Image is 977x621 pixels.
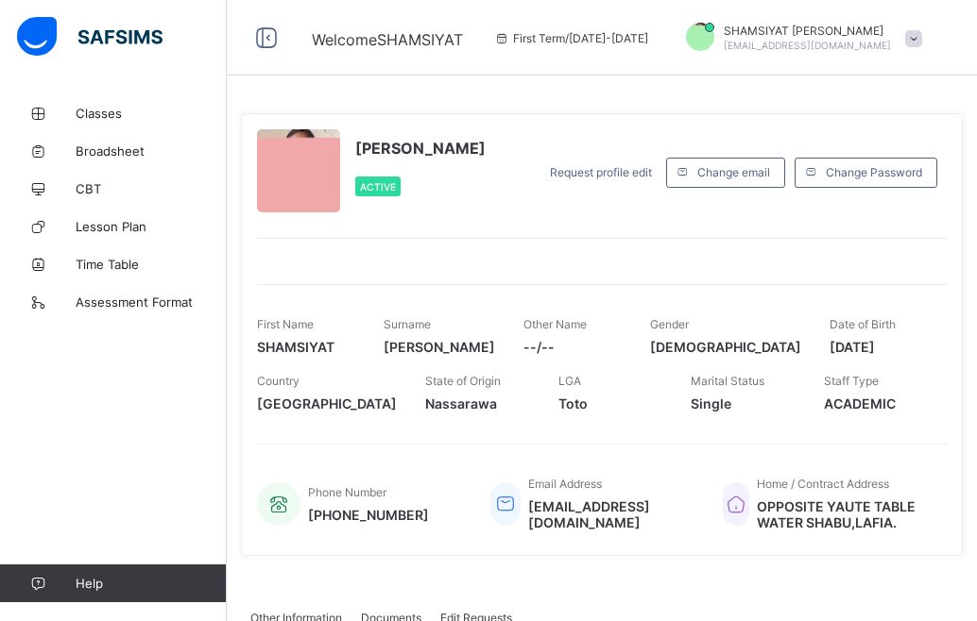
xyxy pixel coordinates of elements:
[826,165,922,179] span: Change Password
[76,576,226,591] span: Help
[528,498,694,530] span: [EMAIL_ADDRESS][DOMAIN_NAME]
[691,374,764,388] span: Marital Status
[360,181,396,193] span: Active
[76,294,227,310] span: Assessment Format
[724,40,891,51] span: [EMAIL_ADDRESS][DOMAIN_NAME]
[650,339,801,355] span: [DEMOGRAPHIC_DATA]
[384,339,495,355] span: [PERSON_NAME]
[558,395,663,411] span: Toto
[17,17,163,57] img: safsims
[76,257,227,272] span: Time Table
[550,165,652,179] span: Request profile edit
[667,23,932,54] div: SHAMSIYATAHMED
[494,31,648,45] span: session/term information
[724,24,891,38] span: SHAMSIYAT [PERSON_NAME]
[558,374,581,388] span: LGA
[257,339,355,355] span: SHAMSIYAT
[257,374,300,388] span: Country
[312,30,463,49] span: Welcome SHAMSIYAT
[425,374,501,388] span: State of Origin
[824,374,879,388] span: Staff Type
[257,395,397,411] span: [GEOGRAPHIC_DATA]
[697,165,770,179] span: Change email
[76,143,227,159] span: Broadsheet
[308,507,429,523] span: [PHONE_NUMBER]
[76,219,227,234] span: Lesson Plan
[830,317,896,331] span: Date of Birth
[650,317,689,331] span: Gender
[757,498,928,530] span: OPPOSITE YAUTE TABLE WATER SHABU,LAFIA.
[76,106,227,121] span: Classes
[425,395,530,411] span: Nassarawa
[308,485,386,499] span: Phone Number
[523,317,587,331] span: Other Name
[824,395,929,411] span: ACADEMIC
[830,339,928,355] span: [DATE]
[691,395,796,411] span: Single
[76,181,227,196] span: CBT
[384,317,431,331] span: Surname
[355,139,486,158] span: [PERSON_NAME]
[257,317,314,331] span: First Name
[528,477,602,491] span: Email Address
[523,339,622,355] span: --/--
[757,477,889,491] span: Home / Contract Address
